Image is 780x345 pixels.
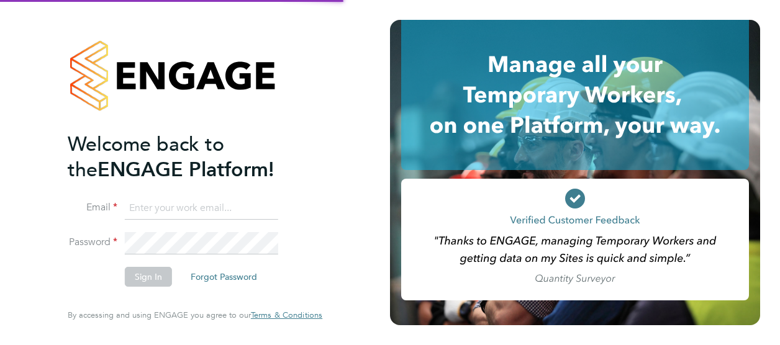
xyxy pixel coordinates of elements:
a: Terms & Conditions [251,310,322,320]
h2: ENGAGE Platform! [68,132,310,182]
button: Forgot Password [181,267,267,287]
span: Welcome back to the [68,132,224,182]
span: By accessing and using ENGAGE you agree to our [68,310,322,320]
label: Email [68,201,117,214]
button: Sign In [125,267,172,287]
label: Password [68,236,117,249]
input: Enter your work email... [125,197,278,220]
